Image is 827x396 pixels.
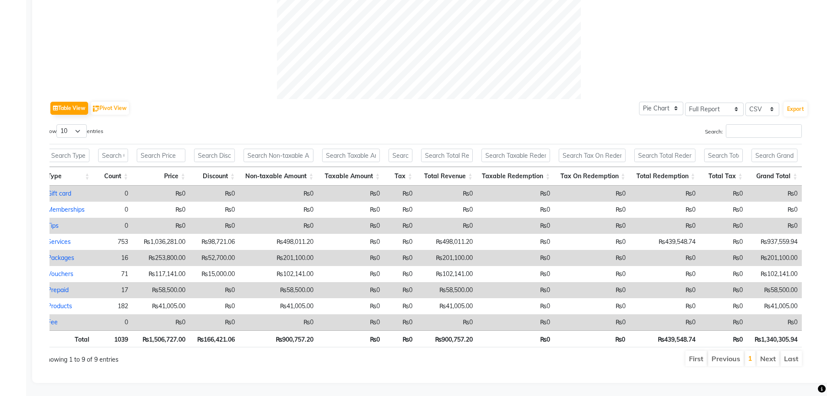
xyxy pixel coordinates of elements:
[137,149,185,162] input: Search Price
[384,250,417,266] td: ₨0
[94,218,132,234] td: 0
[630,186,700,202] td: ₨0
[417,330,477,347] th: ₨900,757.20
[94,234,132,250] td: 753
[700,314,747,330] td: ₨0
[477,250,555,266] td: ₨0
[318,218,384,234] td: ₨0
[477,282,555,298] td: ₨0
[417,234,477,250] td: ₨498,011.20
[94,202,132,218] td: 0
[554,250,629,266] td: ₨0
[384,202,417,218] td: ₨0
[239,202,318,218] td: ₨0
[190,202,239,218] td: ₨0
[56,124,87,138] select: Showentries
[132,314,190,330] td: ₨0
[751,149,797,162] input: Search Grand Total
[239,330,318,347] th: ₨900,757.20
[94,250,132,266] td: 16
[554,330,629,347] th: ₨0
[47,254,74,262] a: Packages
[630,282,700,298] td: ₨0
[43,124,103,138] label: Show entries
[244,149,313,162] input: Search Non-taxable Amount
[477,266,555,282] td: ₨0
[417,167,477,186] th: Total Revenue: activate to sort column ascending
[700,186,747,202] td: ₨0
[190,330,239,347] th: ₨166,421.06
[239,218,318,234] td: ₨0
[630,250,700,266] td: ₨0
[190,282,239,298] td: ₨0
[43,167,94,186] th: Type: activate to sort column ascending
[747,298,802,314] td: ₨41,005.00
[700,266,747,282] td: ₨0
[318,282,384,298] td: ₨0
[47,149,89,162] input: Search Type
[630,218,700,234] td: ₨0
[194,149,235,162] input: Search Discount
[239,314,318,330] td: ₨0
[481,149,550,162] input: Search Taxable Redemption
[747,282,802,298] td: ₨58,500.00
[318,314,384,330] td: ₨0
[190,314,239,330] td: ₨0
[634,149,695,162] input: Search Total Redemption
[318,167,384,186] th: Taxable Amount: activate to sort column ascending
[554,218,629,234] td: ₨0
[43,330,94,347] th: Total
[747,266,802,282] td: ₨102,141.00
[747,330,802,347] th: ₨1,340,305.94
[417,218,477,234] td: ₨0
[239,234,318,250] td: ₨498,011.20
[477,298,555,314] td: ₨0
[94,330,132,347] th: 1039
[700,330,747,347] th: ₨0
[417,186,477,202] td: ₨0
[190,250,239,266] td: ₨52,700.00
[384,314,417,330] td: ₨0
[132,186,190,202] td: ₨0
[747,250,802,266] td: ₨201,100.00
[417,250,477,266] td: ₨201,100.00
[322,149,380,162] input: Search Taxable Amount
[747,314,802,330] td: ₨0
[700,250,747,266] td: ₨0
[190,266,239,282] td: ₨15,000.00
[477,186,555,202] td: ₨0
[47,302,72,310] a: Products
[384,218,417,234] td: ₨0
[477,167,555,186] th: Taxable Redemption: activate to sort column ascending
[318,234,384,250] td: ₨0
[384,282,417,298] td: ₨0
[747,186,802,202] td: ₨0
[700,167,747,186] th: Total Tax: activate to sort column ascending
[190,186,239,202] td: ₨0
[190,218,239,234] td: ₨0
[554,234,629,250] td: ₨0
[94,167,132,186] th: Count: activate to sort column ascending
[554,167,629,186] th: Tax On Redemption: activate to sort column ascending
[47,238,71,246] a: Services
[747,234,802,250] td: ₨937,559.94
[91,102,129,115] button: Pivot View
[239,186,318,202] td: ₨0
[190,234,239,250] td: ₨98,721.06
[554,314,629,330] td: ₨0
[239,298,318,314] td: ₨41,005.00
[630,167,700,186] th: Total Redemption: activate to sort column ascending
[384,167,417,186] th: Tax: activate to sort column ascending
[554,282,629,298] td: ₨0
[318,330,384,347] th: ₨0
[132,298,190,314] td: ₨41,005.00
[559,149,625,162] input: Search Tax On Redemption
[47,318,58,326] a: Fee
[748,354,752,363] a: 1
[630,202,700,218] td: ₨0
[47,270,73,278] a: Vouchers
[629,330,699,347] th: ₨439,548.74
[384,266,417,282] td: ₨0
[318,266,384,282] td: ₨0
[132,250,190,266] td: ₨253,800.00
